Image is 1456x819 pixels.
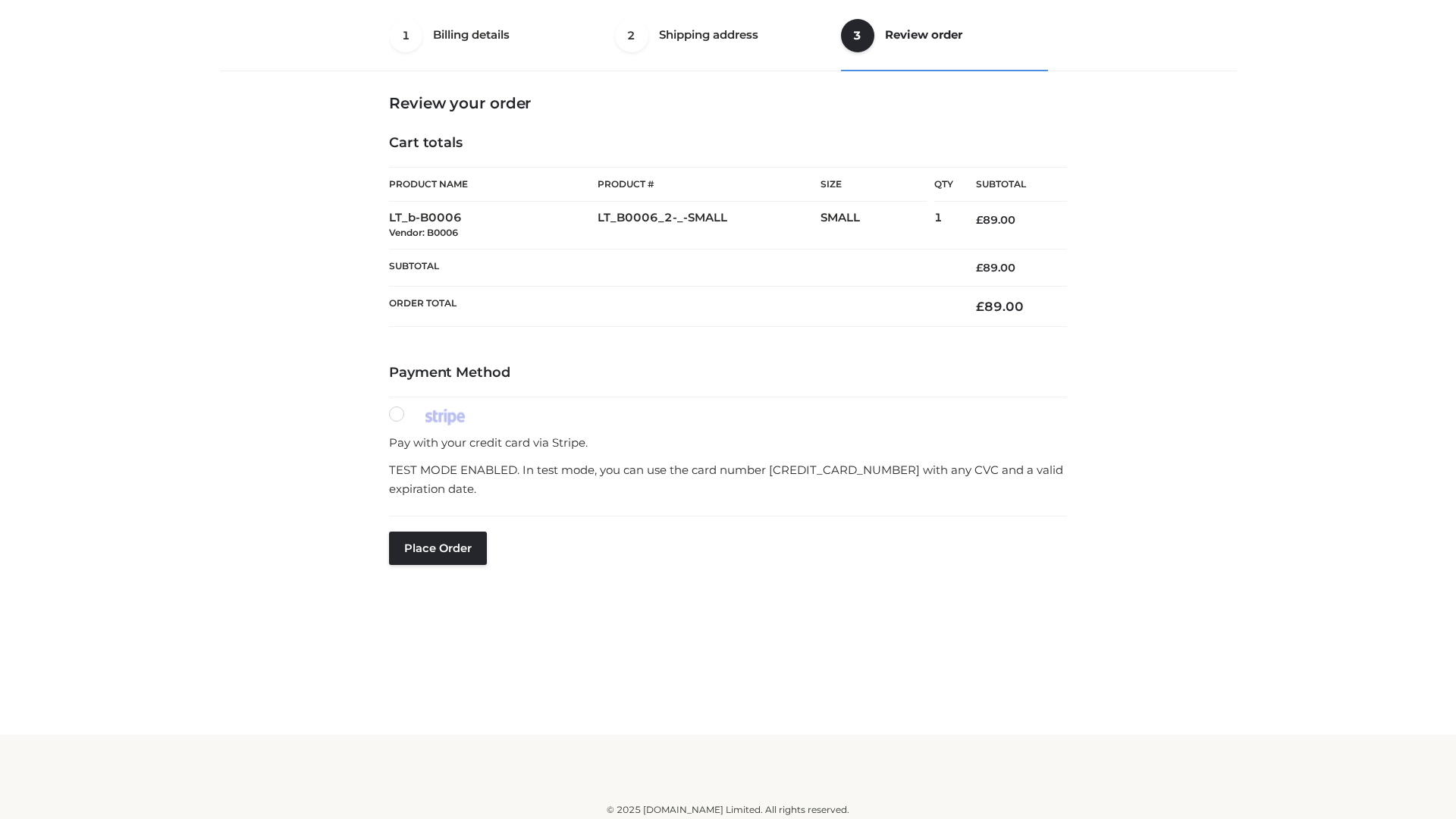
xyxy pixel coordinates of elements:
[389,227,458,238] small: Vendor: B0006
[225,802,1231,817] div: © 2025 [DOMAIN_NAME] Limited. All rights reserved.
[821,168,927,202] th: Size
[976,261,1015,275] bdi: 89.00
[389,167,598,202] th: Product Name
[934,202,953,249] td: 1
[389,249,953,286] th: Subtotal
[976,299,984,314] span: £
[598,202,821,249] td: LT_B0006_2-_-SMALL
[976,261,983,275] span: £
[934,167,953,202] th: Qty
[389,460,1067,499] p: TEST MODE ENABLED. In test mode, you can use the card number [CREDIT_CARD_NUMBER] with any CVC an...
[389,94,1067,112] h3: Review your order
[389,532,487,565] button: Place order
[976,213,1015,227] bdi: 89.00
[389,202,598,249] td: LT_b-B0006
[389,135,1067,152] h4: Cart totals
[821,202,934,249] td: SMALL
[389,433,1067,453] p: Pay with your credit card via Stripe.
[976,299,1024,314] bdi: 89.00
[976,213,983,227] span: £
[389,287,953,327] th: Order Total
[389,365,1067,381] h4: Payment Method
[953,168,1067,202] th: Subtotal
[598,167,821,202] th: Product #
